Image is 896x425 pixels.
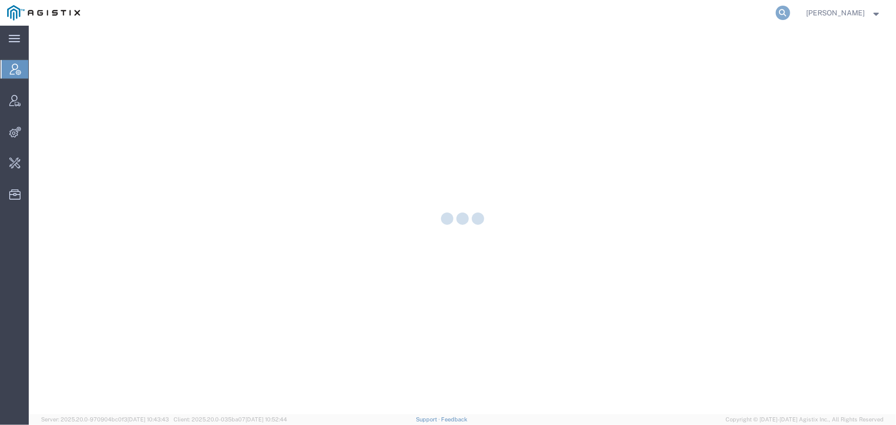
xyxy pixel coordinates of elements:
[807,7,865,18] span: Carrie Virgilio
[245,416,287,422] span: [DATE] 10:52:44
[41,416,169,422] span: Server: 2025.20.0-970904bc0f3
[442,416,468,422] a: Feedback
[806,7,882,19] button: [PERSON_NAME]
[174,416,287,422] span: Client: 2025.20.0-035ba07
[127,416,169,422] span: [DATE] 10:43:43
[416,416,442,422] a: Support
[7,5,80,21] img: logo
[726,415,884,424] span: Copyright © [DATE]-[DATE] Agistix Inc., All Rights Reserved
